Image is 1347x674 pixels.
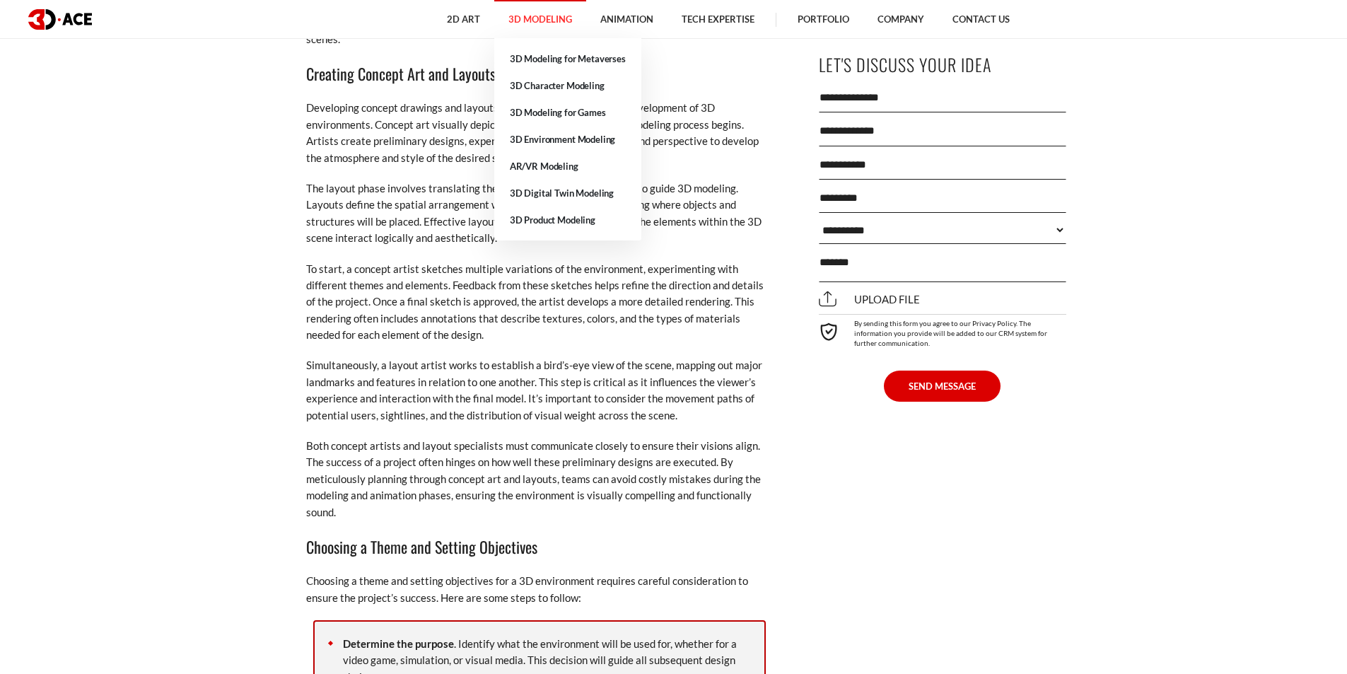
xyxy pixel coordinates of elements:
[306,357,773,424] p: Simultaneously, a layout artist works to establish a bird’s-eye view of the scene, mapping out ma...
[494,126,641,153] a: 3D Environment Modeling
[819,49,1066,81] p: Let's Discuss Your Idea
[494,153,641,180] a: AR/VR Modeling
[819,314,1066,348] div: By sending this form you agree to our Privacy Policy. The information you provide will be added t...
[494,207,641,233] a: 3D Product Modeling
[306,535,773,559] h3: Choosing a Theme and Setting Objectives
[494,99,641,126] a: 3D Modeling for Games
[884,371,1001,402] button: SEND MESSAGE
[306,100,773,166] p: Developing concept drawings and layouts is an essential phase in the development of 3D environmen...
[494,72,641,99] a: 3D Character Modeling
[306,573,773,606] p: Choosing a theme and setting objectives for a 3D environment requires careful consideration to en...
[306,180,773,247] p: The layout phase involves translating these artistic concepts into plans to guide 3D modeling. La...
[343,637,454,650] strong: Determine the purpose
[306,261,773,344] p: To start, a concept artist sketches multiple variations of the environment, experimenting with di...
[819,293,920,306] span: Upload file
[494,180,641,207] a: 3D Digital Twin Modeling
[494,45,641,72] a: 3D Modeling for Metaverses
[306,62,773,86] h3: Creating Concept Art and Layouts
[28,9,92,30] img: logo dark
[306,438,773,521] p: Both concept artists and layout specialists must communicate closely to ensure their visions alig...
